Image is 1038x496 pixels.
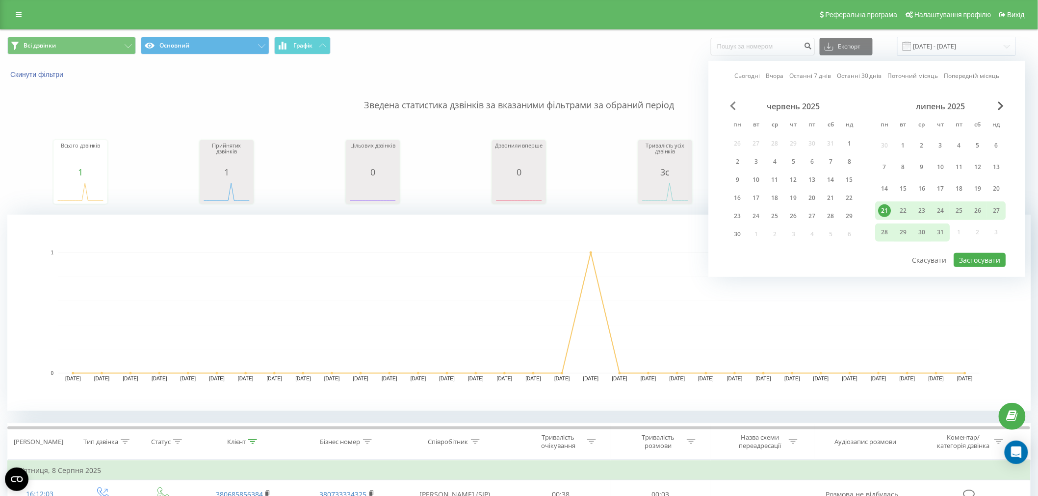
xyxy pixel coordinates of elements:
[1005,441,1028,464] div: Open Intercom Messenger
[879,204,891,217] div: 21
[56,167,105,177] div: 1
[731,155,744,168] div: 2
[152,376,167,382] text: [DATE]
[267,376,283,382] text: [DATE]
[950,136,969,154] div: пт 4 лип 2025 р.
[56,143,105,167] div: Всього дзвінків
[641,177,690,206] div: A chart.
[969,201,987,220] div: сб 26 лип 2025 р.
[151,438,171,446] div: Статус
[293,42,312,49] span: Графік
[876,158,894,176] div: пн 7 лип 2025 р.
[987,201,1006,220] div: нд 27 лип 2025 р.
[750,210,763,223] div: 24
[998,101,1004,110] span: Next Month
[784,154,803,169] div: чт 5 черв 2025 р.
[813,376,829,382] text: [DATE]
[878,118,892,133] abbr: понеділок
[728,154,747,169] div: пн 2 черв 2025 р.
[786,118,801,133] abbr: четвер
[324,376,340,382] text: [DATE]
[353,376,369,382] text: [DATE]
[987,180,1006,198] div: нд 20 лип 2025 р.
[7,70,68,79] button: Скинути фільтри
[348,167,397,177] div: 0
[837,71,882,80] a: Останні 30 днів
[843,210,856,223] div: 29
[202,143,251,167] div: Прийнятих дзвінків
[766,191,784,205] div: ср 18 черв 2025 р.
[907,253,952,267] button: Скасувати
[641,143,690,167] div: Тривалість усіх дзвінків
[826,11,898,19] span: Реферальна програма
[822,209,840,223] div: сб 28 черв 2025 р.
[843,155,856,168] div: 8
[806,174,819,186] div: 13
[583,376,599,382] text: [DATE]
[730,101,736,110] span: Previous Month
[24,42,56,50] span: Всі дзвінки
[734,71,760,80] a: Сьогодні
[953,204,966,217] div: 25
[825,192,837,204] div: 21
[787,210,800,223] div: 26
[632,433,684,450] div: Тривалість розмови
[769,174,781,186] div: 11
[822,154,840,169] div: сб 7 черв 2025 р.
[896,118,911,133] abbr: вівторок
[842,118,857,133] abbr: неділя
[497,376,513,382] text: [DATE]
[915,118,930,133] abbr: середа
[934,182,947,195] div: 17
[840,136,859,151] div: нд 1 черв 2025 р.
[913,201,932,220] div: ср 23 лип 2025 р.
[894,180,913,198] div: вт 15 лип 2025 р.
[822,191,840,205] div: сб 21 черв 2025 р.
[756,376,772,382] text: [DATE]
[934,204,947,217] div: 24
[932,136,950,154] div: чт 3 лип 2025 р.
[784,376,800,382] text: [DATE]
[141,37,269,54] button: Основний
[750,155,763,168] div: 3
[888,71,938,80] a: Поточний місяць
[56,177,105,206] div: A chart.
[803,154,822,169] div: пт 6 черв 2025 р.
[7,215,1031,411] svg: A chart.
[8,461,1031,480] td: П’ятниця, 8 Серпня 2025
[871,376,886,382] text: [DATE]
[766,154,784,169] div: ср 4 черв 2025 р.
[953,139,966,152] div: 4
[840,191,859,205] div: нд 22 черв 2025 р.
[787,192,800,204] div: 19
[897,204,910,217] div: 22
[766,173,784,187] div: ср 11 черв 2025 р.
[730,118,745,133] abbr: понеділок
[916,139,929,152] div: 2
[972,204,985,217] div: 26
[969,136,987,154] div: сб 5 лип 2025 р.
[789,71,831,80] a: Останні 7 днів
[494,177,544,206] svg: A chart.
[876,101,1006,111] div: липень 2025
[894,201,913,220] div: вт 22 лип 2025 р.
[747,173,766,187] div: вт 10 черв 2025 р.
[972,161,985,174] div: 12
[916,204,929,217] div: 23
[954,253,1006,267] button: Застосувати
[900,376,915,382] text: [DATE]
[879,161,891,174] div: 7
[411,376,426,382] text: [DATE]
[916,182,929,195] div: 16
[728,227,747,242] div: пн 30 черв 2025 р.
[750,174,763,186] div: 10
[747,209,766,223] div: вт 24 черв 2025 р.
[731,210,744,223] div: 23
[932,180,950,198] div: чт 17 лип 2025 р.
[987,136,1006,154] div: нд 6 лип 2025 р.
[494,143,544,167] div: Дзвонили вперше
[805,118,820,133] abbr: п’ятниця
[727,376,743,382] text: [DATE]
